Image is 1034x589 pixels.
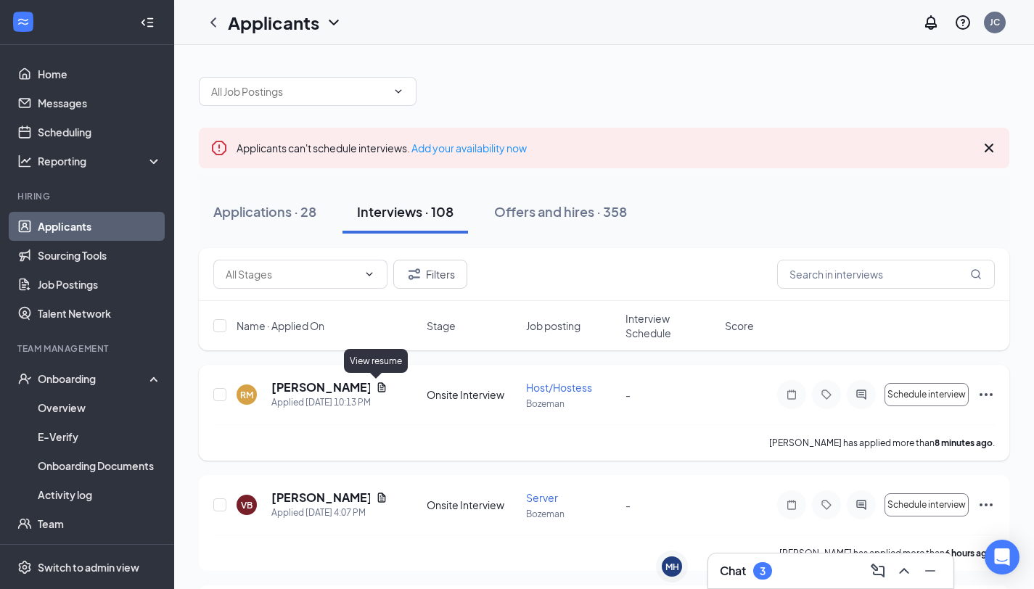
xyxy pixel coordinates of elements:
span: Name · Applied On [237,318,324,333]
div: Team Management [17,342,159,355]
div: Reporting [38,154,163,168]
button: Schedule interview [885,493,969,516]
div: Open Intercom Messenger [985,540,1019,574]
p: Bozeman [526,398,617,410]
div: 3 [760,565,766,577]
svg: ChevronUp [895,562,913,580]
a: Team [38,509,162,538]
svg: UserCheck [17,371,32,386]
p: [PERSON_NAME] has applied more than . [769,437,995,449]
p: Bozeman [526,508,617,520]
span: Schedule interview [887,500,966,510]
svg: ActiveChat [853,389,870,400]
input: Search in interviews [777,260,995,289]
span: Job posting [526,318,580,333]
svg: Analysis [17,154,32,168]
button: Filter Filters [393,260,467,289]
a: E-Verify [38,422,162,451]
a: Applicants [38,212,162,241]
a: Scheduling [38,118,162,147]
div: Onsite Interview [427,387,517,402]
span: Host/Hostess [526,381,592,394]
span: - [625,498,631,511]
svg: Ellipses [977,496,995,514]
b: 8 minutes ago [935,437,993,448]
svg: Document [376,492,387,503]
input: All Stages [226,266,358,282]
a: Activity log [38,480,162,509]
a: Sourcing Tools [38,241,162,270]
svg: Filter [406,265,423,283]
div: MH [665,561,679,573]
div: RM [240,389,253,401]
a: Messages [38,88,162,118]
svg: Tag [818,499,835,511]
button: ComposeMessage [866,559,890,582]
span: Score [725,318,754,333]
svg: Note [783,499,800,511]
div: Interviews · 108 [357,202,454,221]
svg: ChevronDown [393,86,404,97]
input: All Job Postings [211,83,387,99]
div: Applied [DATE] 4:07 PM [271,506,387,520]
h1: Applicants [228,10,319,35]
div: View resume [344,349,408,373]
button: ChevronUp [893,559,916,582]
div: Applied [DATE] 10:13 PM [271,395,387,410]
span: Applicants can't schedule interviews. [237,141,527,155]
svg: Settings [17,560,32,574]
svg: Document [376,382,387,393]
b: 6 hours ago [945,548,993,559]
a: Talent Network [38,299,162,328]
p: [PERSON_NAME] has applied more than . [779,547,995,559]
a: Home [38,59,162,88]
div: Offers and hires · 358 [494,202,627,221]
a: Onboarding Documents [38,451,162,480]
div: Switch to admin view [38,560,139,574]
div: VB [241,499,253,511]
div: Onboarding [38,371,149,386]
div: Onsite Interview [427,498,517,512]
svg: ActiveChat [853,499,870,511]
h5: [PERSON_NAME] [271,490,370,506]
span: Stage [427,318,456,333]
div: Hiring [17,190,159,202]
svg: ChevronDown [364,268,375,280]
svg: WorkstreamLogo [16,15,30,29]
svg: Ellipses [977,386,995,403]
svg: ChevronDown [325,14,342,31]
svg: MagnifyingGlass [970,268,982,280]
svg: ChevronLeft [205,14,222,31]
svg: Minimize [922,562,939,580]
span: Interview Schedule [625,311,716,340]
span: Schedule interview [887,390,966,400]
svg: Tag [818,389,835,400]
svg: QuestionInfo [954,14,972,31]
svg: Notifications [922,14,940,31]
button: Schedule interview [885,383,969,406]
svg: Cross [980,139,998,157]
span: - [625,388,631,401]
svg: ComposeMessage [869,562,887,580]
svg: Error [210,139,228,157]
svg: Note [783,389,800,400]
h3: Chat [720,563,746,579]
svg: Collapse [140,15,155,30]
a: Job Postings [38,270,162,299]
h5: [PERSON_NAME] [271,379,370,395]
a: Add your availability now [411,141,527,155]
a: DocumentsCrown [38,538,162,567]
a: Overview [38,393,162,422]
span: Server [526,491,558,504]
div: Applications · 28 [213,202,316,221]
button: Minimize [919,559,942,582]
div: JC [990,16,1000,28]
